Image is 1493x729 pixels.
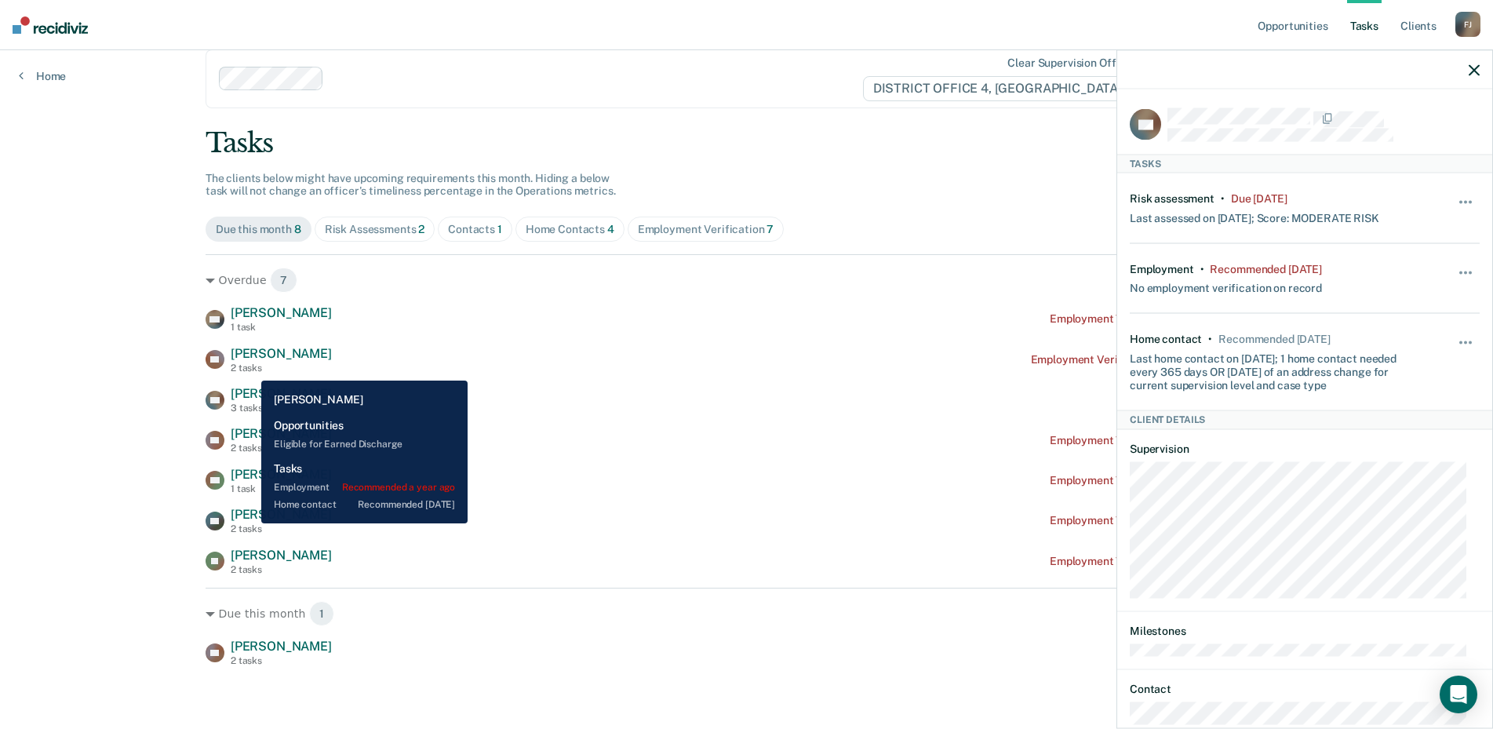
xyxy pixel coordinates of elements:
span: DISTRICT OFFICE 4, [GEOGRAPHIC_DATA] [863,76,1145,101]
span: [PERSON_NAME] [231,548,332,563]
div: • [1200,262,1204,275]
dt: Contact [1130,683,1480,696]
a: Home [19,69,66,83]
div: • [1221,191,1225,205]
div: 2 tasks [231,655,332,666]
div: Risk assessment [1130,191,1214,205]
div: Tasks [206,127,1287,159]
div: 3 tasks [231,403,332,414]
div: 1 task [231,483,332,494]
span: 8 [294,223,301,235]
span: [PERSON_NAME] [231,305,332,320]
div: Risk Assessments [325,223,425,236]
span: 7 [767,223,774,235]
div: Employment Verification recommended [DATE] [1050,312,1287,326]
div: 1 task [231,322,332,333]
div: Employment Verification recommended [DATE] [1050,514,1287,527]
div: 2 tasks [231,443,332,454]
span: 1 [309,601,334,626]
div: Recommended 3 months ago [1210,262,1321,275]
div: Employment [1130,262,1194,275]
div: Last home contact on [DATE]; 1 home contact needed every 365 days OR [DATE] of an address change ... [1130,345,1422,391]
div: Recommended in 20 days [1218,333,1330,346]
div: No employment verification on record [1130,275,1322,295]
div: Clear supervision officers [1007,56,1141,70]
div: Open Intercom Messenger [1440,676,1477,713]
div: Last assessed on [DATE]; Score: MODERATE RISK [1130,205,1379,224]
span: [PERSON_NAME] [231,346,332,361]
dt: Supervision [1130,442,1480,455]
div: 2 tasks [231,564,332,575]
div: F J [1455,12,1480,37]
span: [PERSON_NAME] [231,507,332,522]
span: [PERSON_NAME] [231,386,332,401]
div: • [1208,333,1212,346]
div: Overdue [206,268,1287,293]
div: Due this month [216,223,301,236]
div: Due this month [206,601,1287,626]
div: Tasks [1117,154,1492,173]
div: Contacts [448,223,502,236]
img: Recidiviz [13,16,88,34]
div: Employment Verification recommended a year ago [1031,353,1288,366]
div: Employment Verification recommended [DATE] [1050,434,1287,447]
span: The clients below might have upcoming requirements this month. Hiding a below task will not chang... [206,172,616,198]
dt: Milestones [1130,624,1480,637]
div: Home contact [1130,333,1202,346]
div: Due 8 months ago [1231,191,1287,205]
div: 2 tasks [231,363,332,374]
div: Home Contacts [526,223,614,236]
div: Client Details [1117,410,1492,429]
div: Employment Verification recommended [DATE] [1050,474,1287,487]
div: Employment Verification [638,223,774,236]
span: 2 [418,223,424,235]
span: [PERSON_NAME] [231,639,332,654]
span: 4 [607,223,614,235]
span: 1 [497,223,502,235]
div: Employment Verification recommended [DATE] [1050,555,1287,568]
span: [PERSON_NAME] [231,467,332,482]
span: [PERSON_NAME] [231,426,332,441]
div: 2 tasks [231,523,332,534]
span: 7 [270,268,297,293]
